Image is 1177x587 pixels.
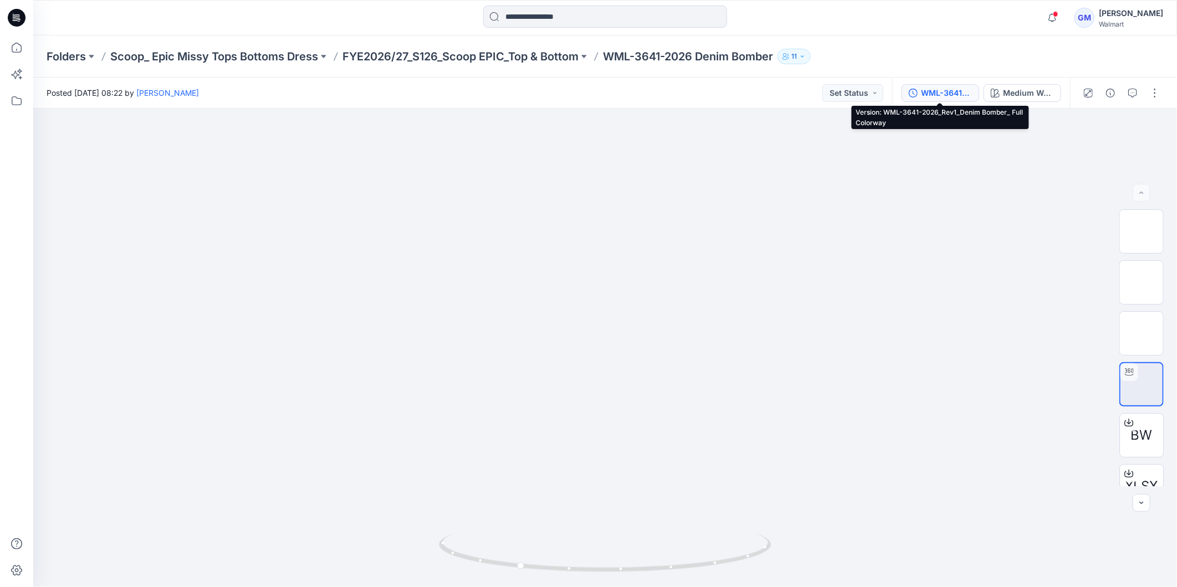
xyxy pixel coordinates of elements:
[110,49,318,64] a: Scoop_ Epic Missy Tops Bottoms Dress
[136,88,199,97] a: [PERSON_NAME]
[603,49,773,64] p: WML-3641-2026 Denim Bomber
[47,49,86,64] a: Folders
[1125,476,1158,496] span: XLSX
[1131,425,1153,445] span: BW
[791,50,797,63] p: 11
[1074,8,1094,28] div: GM
[1099,20,1163,28] div: Walmart
[342,49,579,64] a: FYE2026/27_S126_Scoop EPIC_Top & Bottom
[47,87,199,99] span: Posted [DATE] 08:22 by
[777,49,811,64] button: 11
[921,87,972,99] div: WML-3641-2026_Rev1_Denim Bomber_ Full Colorway
[1099,7,1163,20] div: [PERSON_NAME]
[984,84,1061,102] button: Medium Wash
[1003,87,1054,99] div: Medium Wash
[902,84,979,102] button: WML-3641-2026_Rev1_Denim Bomber_ Full Colorway
[1102,84,1119,102] button: Details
